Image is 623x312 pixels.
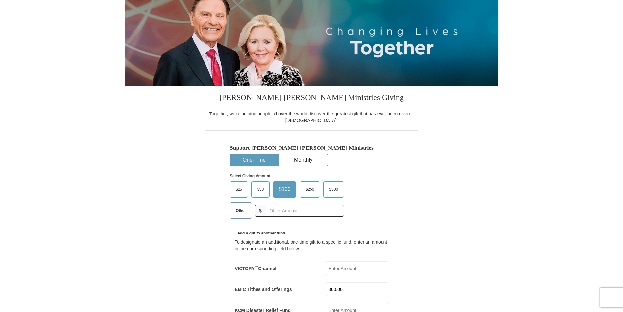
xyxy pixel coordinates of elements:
[254,184,267,194] span: $50
[205,86,418,111] h3: [PERSON_NAME] [PERSON_NAME] Ministries Giving
[230,174,270,178] strong: Select Giving Amount
[235,231,285,236] span: Add a gift to another fund
[255,205,266,217] span: $
[230,145,393,151] h5: Support [PERSON_NAME] [PERSON_NAME] Ministries
[235,265,276,272] label: VICTORY Channel
[266,205,344,217] input: Other Amount
[326,261,388,275] input: Enter Amount
[205,111,418,124] div: Together, we're helping people all over the world discover the greatest gift that has ever been g...
[232,184,245,194] span: $25
[235,239,388,252] div: To designate an additional, one-time gift to a specific fund, enter an amount in the correspondin...
[279,154,328,166] button: Monthly
[326,282,388,296] input: Enter Amount
[326,184,341,194] span: $500
[230,154,278,166] button: One-Time
[276,184,294,194] span: $100
[302,184,318,194] span: $250
[235,286,292,293] label: EMIC Tithes and Offerings
[255,265,258,269] sup: ™
[232,206,249,216] span: Other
